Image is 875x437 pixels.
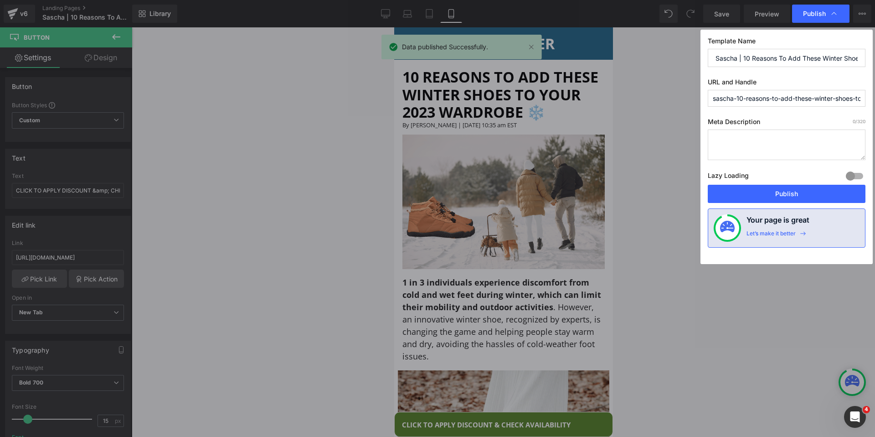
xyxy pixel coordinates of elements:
[58,6,97,26] span: FOoT
[708,118,865,130] label: Meta Description
[8,94,211,103] p: By [PERSON_NAME] | [DATE] 10:35 am EST
[8,41,211,94] h1: 10 Reasons to Add These Winter Shoes to Your 2023 Wardrobe ❄️
[708,78,865,90] label: URL and Handle
[8,392,176,403] span: CLICK TO APPLY DISCOUNT & CHECK AVAILABILITY
[720,221,735,235] img: onboarding-status.svg
[8,249,211,335] p: . However, an innovative winter shoe, recognized by experts, is changing the game and helping peo...
[844,406,866,428] iframe: Intercom live chat
[708,37,865,49] label: Template Name
[708,185,865,203] button: Publish
[708,170,749,185] label: Lazy Loading
[746,214,809,230] h4: Your page is great
[803,10,826,18] span: Publish
[853,119,865,124] span: /320
[863,406,870,413] span: 4
[22,7,197,25] h1: -INSIDER
[853,119,855,124] span: 0
[746,230,796,242] div: Let’s make it better
[8,250,207,285] strong: 1 in 3 individuals experience discomfort from cold and wet feet during winter, which can limit th...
